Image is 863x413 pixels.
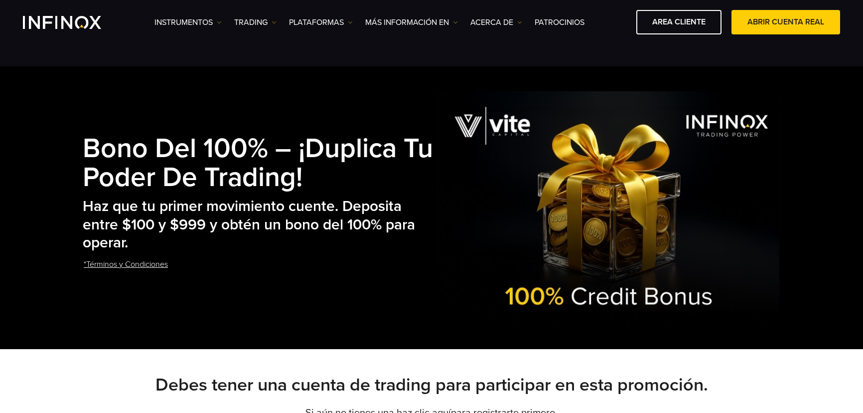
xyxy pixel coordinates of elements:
a: *Términos y Condiciones [83,252,169,277]
strong: Debes tener una cuenta de trading para participar en esta promoción. [155,374,708,396]
a: ACERCA DE [470,16,522,28]
a: TRADING [234,16,277,28]
a: INFINOX Logo [23,16,125,29]
a: Instrumentos [154,16,222,28]
a: AREA CLIENTE [636,10,721,34]
a: PLATAFORMAS [289,16,353,28]
strong: Bono del 100% – ¡Duplica tu poder de trading! [83,132,433,194]
h2: Haz que tu primer movimiento cuente. Deposita entre $100 y $999 y obtén un bono del 100% para ope... [83,198,437,252]
a: Más información en [365,16,458,28]
a: Patrocinios [535,16,584,28]
a: ABRIR CUENTA REAL [731,10,840,34]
